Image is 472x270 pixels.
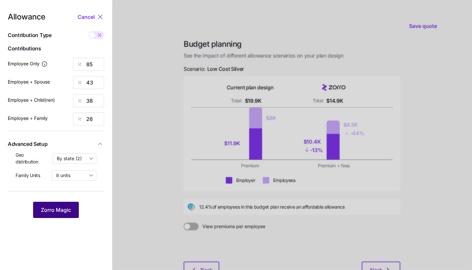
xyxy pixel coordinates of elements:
[33,202,79,218] button: Zorro Magic
[8,13,45,21] span: Allowance
[8,31,52,39] span: Contribution Type
[8,60,48,67] label: Employee Only
[78,13,95,21] span: Cancel
[8,140,48,148] span: Advanced Setup
[16,152,47,165] span: Geo distribution
[8,96,55,104] label: Employee + Child(ren)
[78,13,96,21] button: Cancel
[8,152,104,186] div: Advanced Setup
[8,115,48,122] label: Employee + Family
[8,136,104,152] button: Advanced Setup
[8,78,50,85] label: Employee + Spouse
[41,206,71,214] span: Zorro Magic
[8,45,104,53] span: Contributions
[16,172,40,179] span: Family Units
